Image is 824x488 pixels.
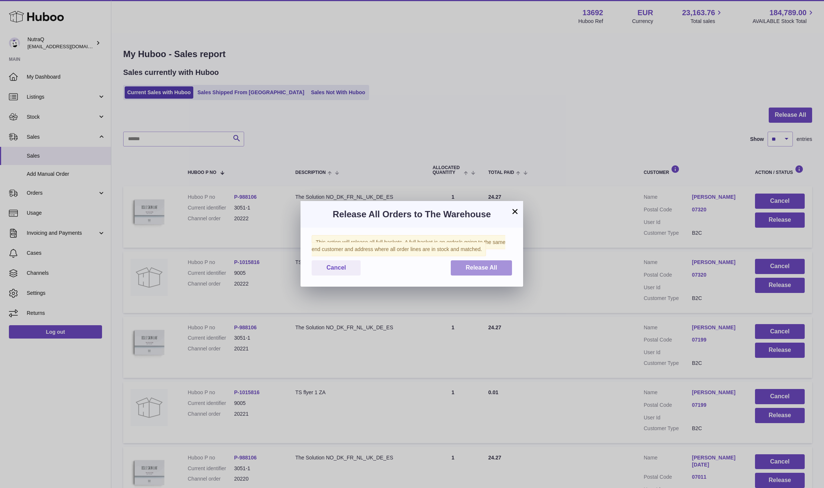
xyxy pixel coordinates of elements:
button: Cancel [312,260,361,276]
button: Release All [451,260,512,276]
span: Cancel [326,264,346,271]
button: × [511,207,519,216]
h3: Release All Orders to The Warehouse [312,208,512,220]
span: Release All [466,264,497,271]
span: This action will release all full baskets. A full basket is an order/s going to the same end cust... [312,235,505,256]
